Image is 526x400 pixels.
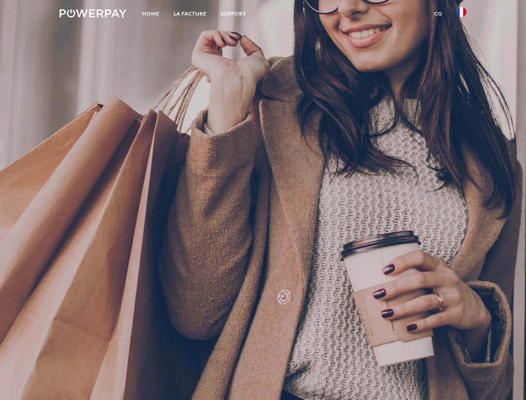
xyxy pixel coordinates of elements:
[427,6,449,21] a: CG
[60,9,127,17] img: logo-powerpay-white.svg
[214,6,253,21] a: Support
[167,6,214,21] a: LA FACTURE
[456,7,466,17] img: fr
[135,6,167,21] a: Home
